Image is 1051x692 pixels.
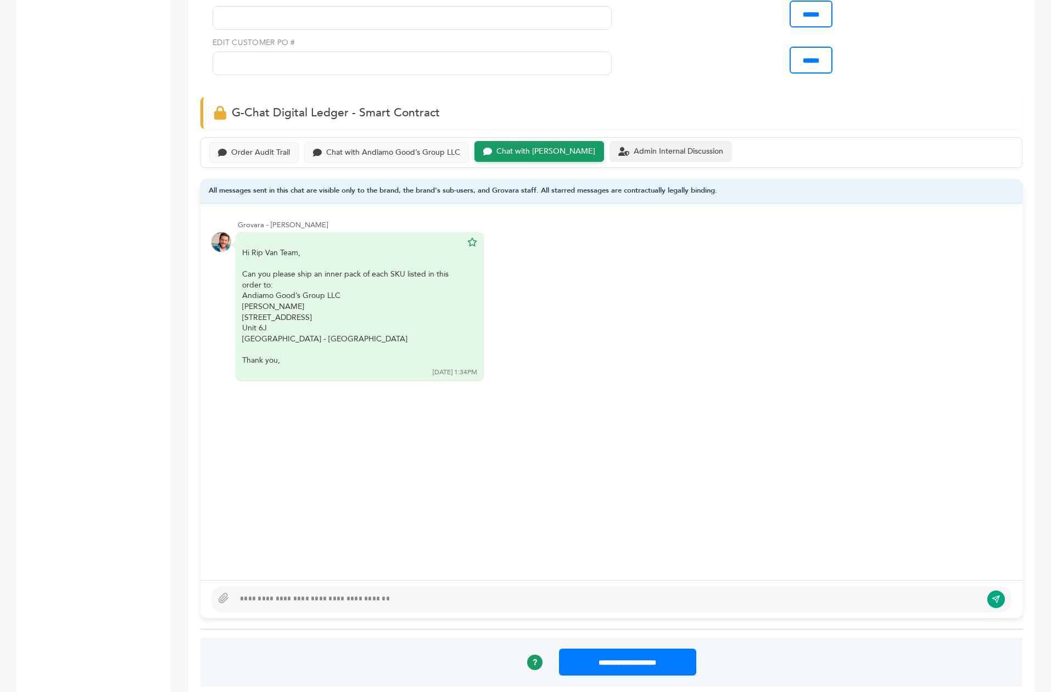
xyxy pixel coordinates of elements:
[242,355,462,366] div: Thank you,
[242,312,462,323] div: [STREET_ADDRESS]
[200,179,1022,204] div: All messages sent in this chat are visible only to the brand, the brand's sub-users, and Grovara ...
[213,37,612,48] label: EDIT CUSTOMER PO #
[242,269,462,290] div: Can you please ship an inner pack of each SKU listed in this order to:
[242,334,462,345] div: [GEOGRAPHIC_DATA] - [GEOGRAPHIC_DATA]
[242,301,462,312] div: [PERSON_NAME]
[326,148,460,157] div: Chat with Andiamo Good’s Group LLC
[527,655,543,670] a: ?
[433,368,477,377] div: [DATE] 1:34PM
[242,247,462,366] div: Hi Rip Van Team,
[231,148,290,157] div: Order Audit Trail
[238,220,1011,230] div: Grovara - [PERSON_NAME]
[634,147,723,156] div: Admin Internal Discussion
[496,147,595,156] div: Chat with [PERSON_NAME]
[242,290,462,301] div: Andiamo Good’s Group LLC
[242,323,462,334] div: Unit 6J
[232,105,440,121] span: G-Chat Digital Ledger - Smart Contract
